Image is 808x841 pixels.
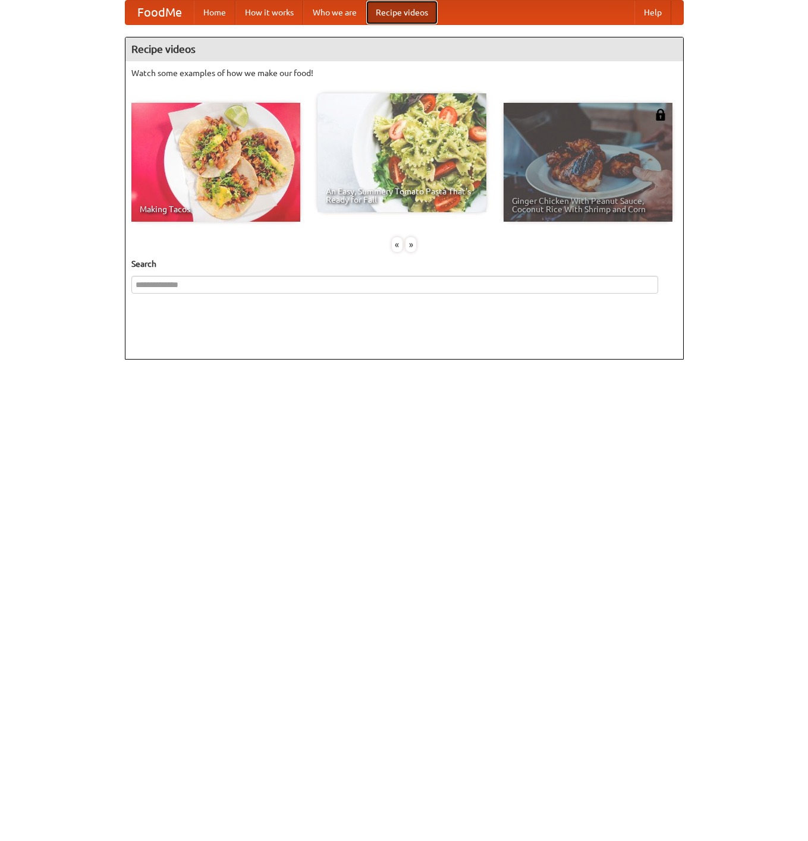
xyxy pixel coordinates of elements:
p: Watch some examples of how we make our food! [131,67,677,79]
a: An Easy, Summery Tomato Pasta That's Ready for Fall [317,93,486,212]
h4: Recipe videos [125,37,683,61]
a: Making Tacos [131,103,300,222]
a: Recipe videos [366,1,438,24]
a: How it works [235,1,303,24]
a: Who we are [303,1,366,24]
div: « [392,237,403,252]
span: An Easy, Summery Tomato Pasta That's Ready for Fall [326,187,478,204]
span: Making Tacos [140,205,292,213]
a: FoodMe [125,1,194,24]
a: Help [634,1,671,24]
img: 483408.png [655,109,666,121]
a: Home [194,1,235,24]
h5: Search [131,258,677,270]
div: » [405,237,416,252]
